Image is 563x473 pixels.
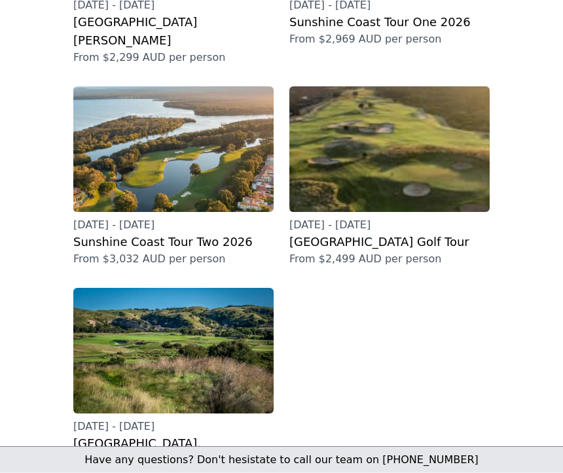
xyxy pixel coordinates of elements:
[73,14,274,50] h3: [GEOGRAPHIC_DATA][PERSON_NAME]
[73,50,274,66] p: From $2,299 AUD per person
[289,32,490,48] p: From $2,969 AUD per person
[289,14,490,32] h3: Sunshine Coast Tour One 2026
[73,234,274,252] h3: Sunshine Coast Tour Two 2026
[289,87,490,268] a: [DATE] - [DATE][GEOGRAPHIC_DATA] Golf TourFrom $2,499 AUD per person
[73,419,274,435] p: [DATE] - [DATE]
[73,218,274,234] p: [DATE] - [DATE]
[289,218,490,234] p: [DATE] - [DATE]
[289,234,490,252] h3: [GEOGRAPHIC_DATA] Golf Tour
[73,87,274,268] a: [DATE] - [DATE]Sunshine Coast Tour Two 2026From $3,032 AUD per person
[73,252,274,268] p: From $3,032 AUD per person
[289,252,490,268] p: From $2,499 AUD per person
[73,435,274,472] h3: [GEOGRAPHIC_DATA], [GEOGRAPHIC_DATA]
